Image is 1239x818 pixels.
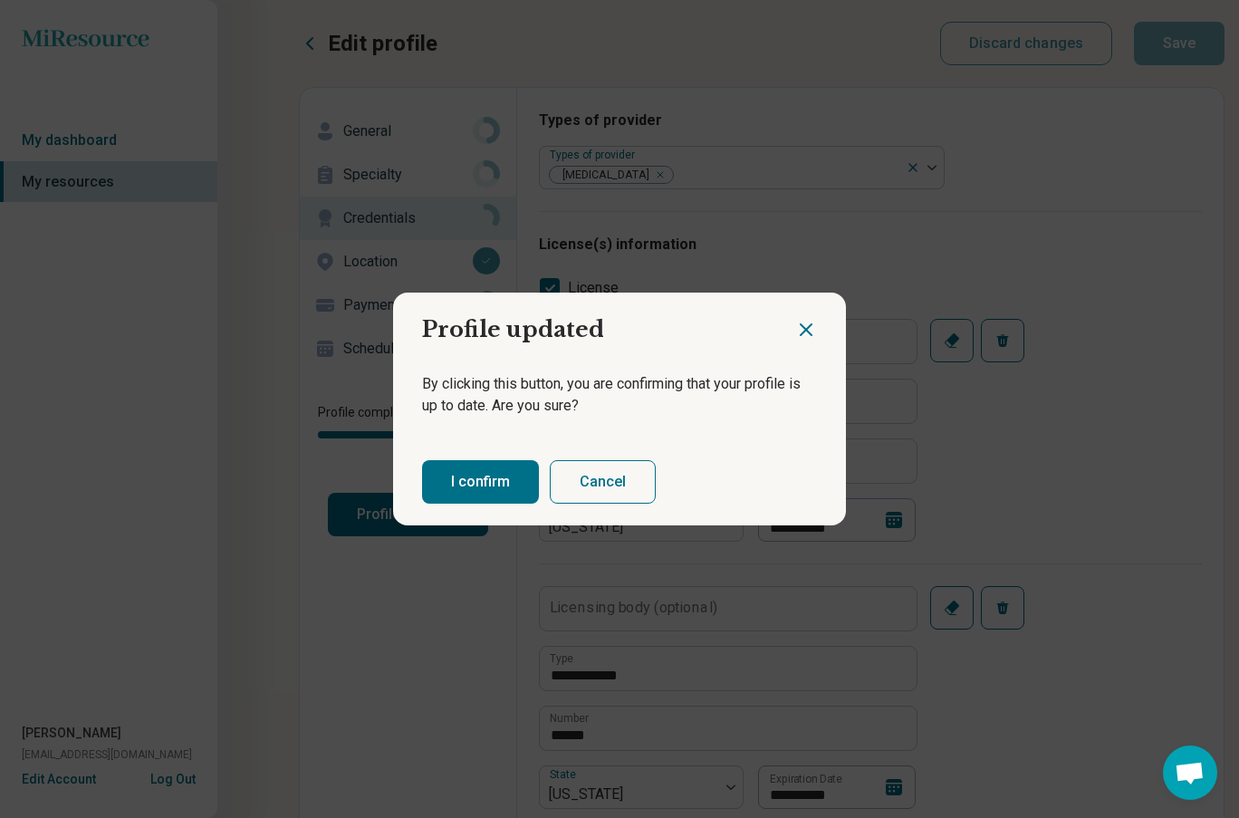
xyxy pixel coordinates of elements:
[393,293,795,352] h2: Profile updated
[795,319,817,341] button: Close dialog
[1163,746,1217,800] a: Open chat
[422,373,817,417] p: By clicking this button, you are confirming that your profile is up to date. Are you sure?
[422,460,539,504] button: I confirm
[550,460,656,504] button: Cancel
